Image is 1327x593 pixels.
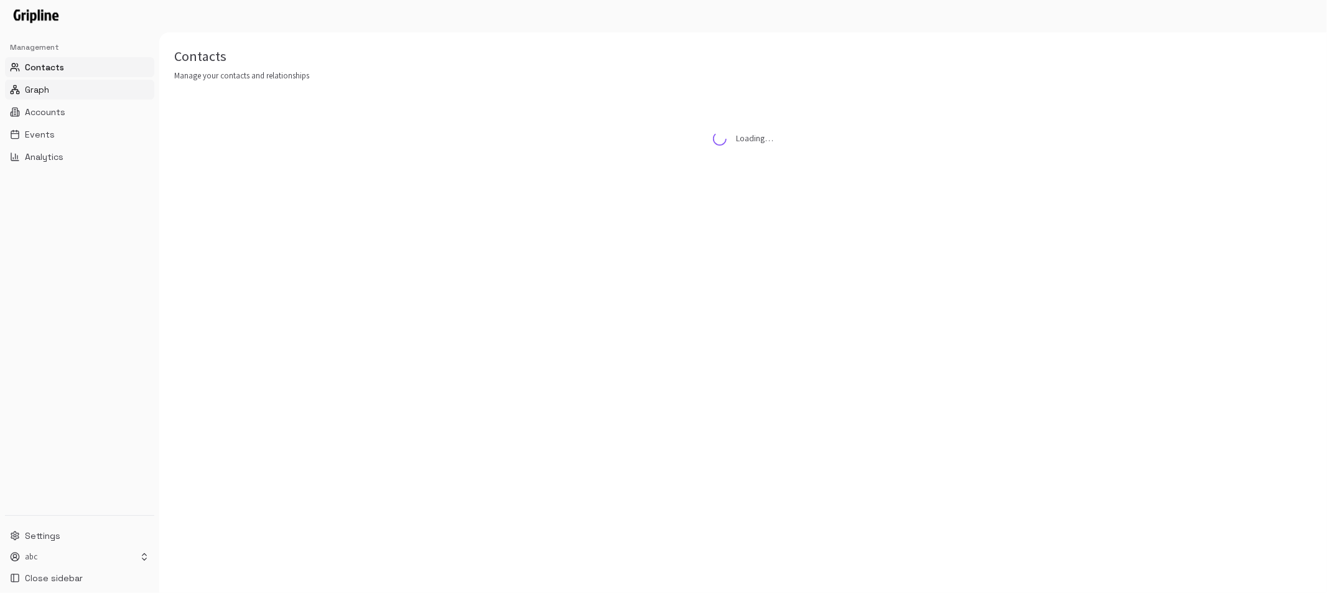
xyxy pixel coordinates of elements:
[10,4,62,26] img: Logo
[5,57,154,77] button: Contacts
[174,70,309,82] p: Manage your contacts and relationships
[5,548,154,566] button: abc
[25,61,64,73] span: Contacts
[737,132,774,145] p: Loading…
[25,106,65,118] span: Accounts
[5,124,154,144] button: Events
[25,128,55,141] span: Events
[5,80,154,100] button: Graph
[5,147,154,167] button: Analytics
[174,47,309,65] h5: Contacts
[25,530,60,542] span: Settings
[25,83,49,96] span: Graph
[25,551,37,563] p: abc
[5,526,154,546] button: Settings
[5,568,154,588] button: Close sidebar
[25,572,83,584] span: Close sidebar
[5,37,154,57] div: Management
[5,102,154,122] button: Accounts
[25,151,63,163] span: Analytics
[154,32,164,593] button: Toggle Sidebar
